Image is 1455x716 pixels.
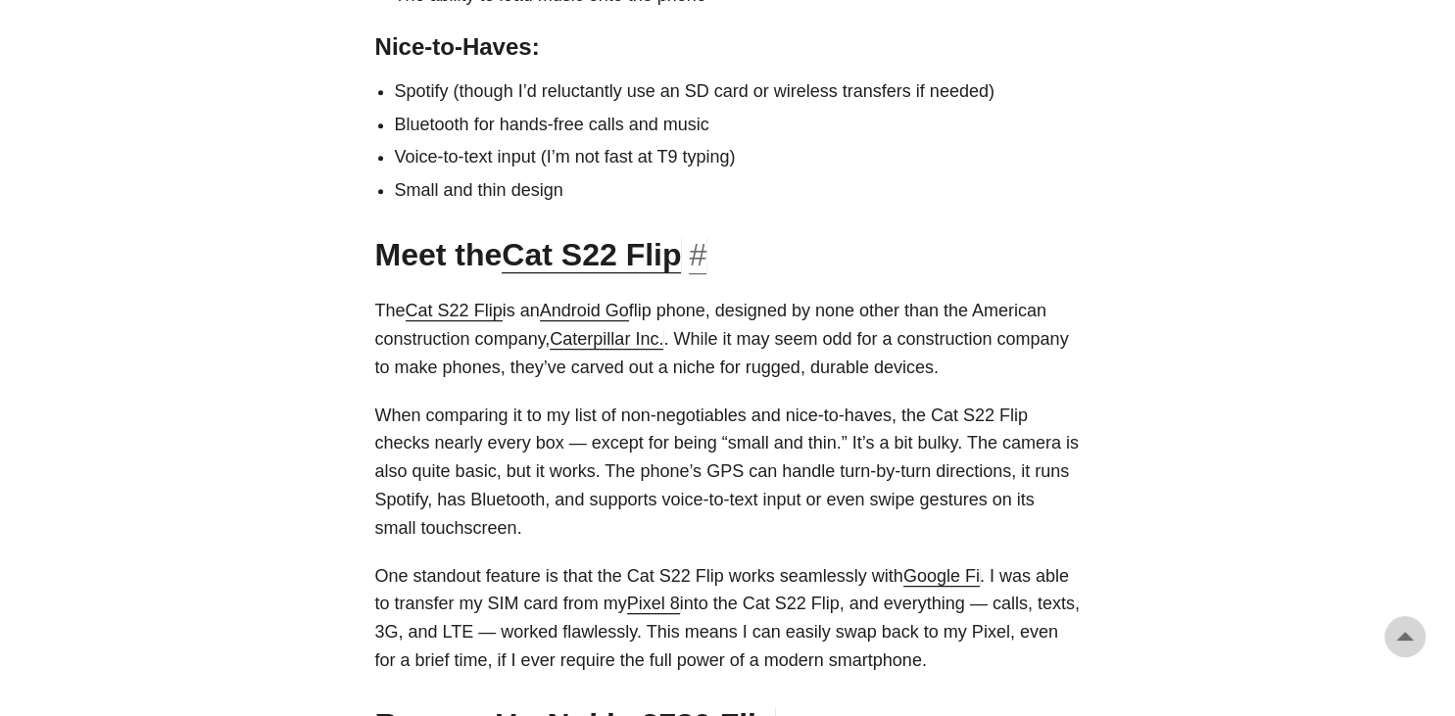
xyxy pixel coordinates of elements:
li: Bluetooth for hands-free calls and music [395,111,1081,139]
a: Google Fi [903,566,980,586]
p: One standout feature is that the Cat S22 Flip works seamlessly with . I was able to transfer my S... [375,562,1081,675]
a: Cat S22 Flip [502,237,681,272]
li: Small and thin design [395,176,1081,205]
p: The is an flip phone, designed by none other than the American construction company, . While it m... [375,297,1081,381]
li: Spotify (though I’d reluctantly use an SD card or wireless transfers if needed) [395,77,1081,106]
a: go to top [1384,616,1426,657]
a: Android Go [540,301,629,320]
h3: Nice-to-Haves: [375,33,1081,62]
li: Voice-to-text input (I’m not fast at T9 typing) [395,143,1081,171]
a: Caterpillar Inc. [550,329,663,349]
p: When comparing it to my list of non-negotiables and nice-to-haves, the Cat S22 Flip checks nearly... [375,402,1081,543]
a: # [689,236,706,273]
a: Cat S22 Flip [406,301,503,320]
a: Pixel 8 [627,594,680,613]
h2: Meet the [375,236,1081,273]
